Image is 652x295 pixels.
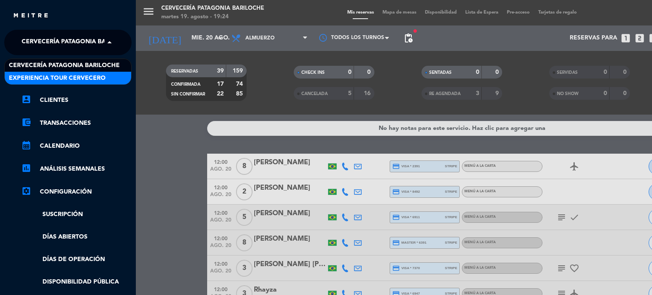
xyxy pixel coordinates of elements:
i: settings_applications [21,186,31,196]
i: account_balance_wallet [21,117,31,127]
a: account_boxClientes [21,95,132,105]
a: Configuración [21,187,132,197]
span: pending_actions [403,33,413,43]
a: Disponibilidad pública [21,277,132,287]
span: Experiencia Tour Cervecero [9,73,106,83]
a: assessmentANÁLISIS SEMANALES [21,164,132,174]
a: Días abiertos [21,232,132,242]
i: calendar_month [21,140,31,150]
i: assessment [21,163,31,173]
a: account_balance_walletTransacciones [21,118,132,128]
img: MEITRE [13,13,49,19]
span: fiber_manual_record [413,28,418,34]
a: calendar_monthCalendario [21,141,132,151]
a: Días de Operación [21,255,132,264]
span: Cervecería Patagonia Bariloche [22,34,132,51]
a: Suscripción [21,210,132,219]
span: Cervecería Patagonia Bariloche [9,61,120,70]
i: account_box [21,94,31,104]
